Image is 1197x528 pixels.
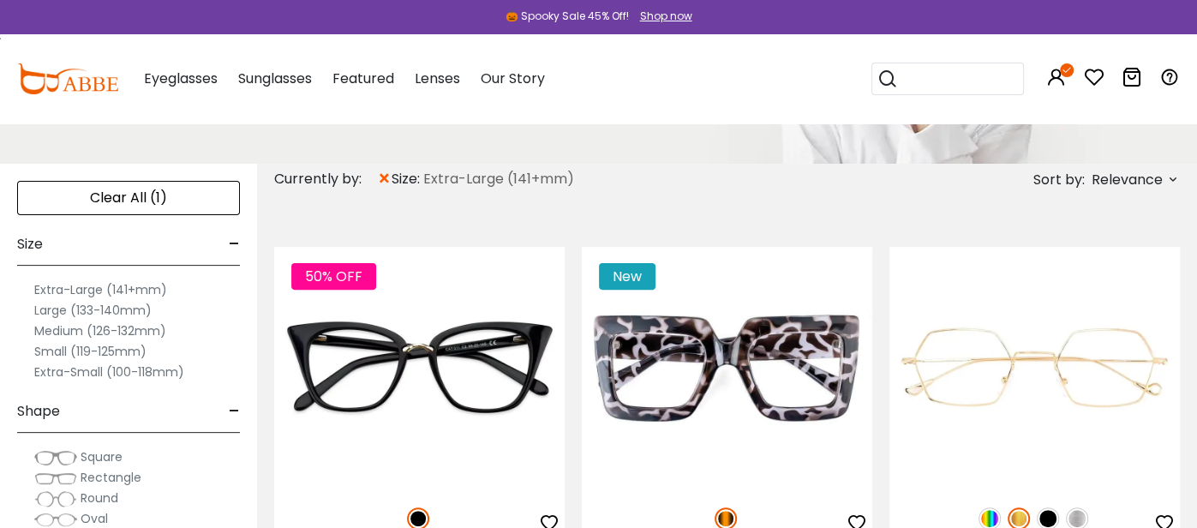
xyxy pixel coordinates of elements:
[599,263,655,290] span: New
[17,181,240,215] div: Clear All (1)
[481,69,545,88] span: Our Story
[582,247,872,489] img: Tortoise Imani - Plastic ,Universal Bridge Fit
[640,9,692,24] div: Shop now
[229,224,240,265] span: -
[17,224,43,265] span: Size
[34,511,77,528] img: Oval.png
[34,490,77,507] img: Round.png
[506,9,629,24] div: 🎃 Spooky Sale 45% Off!
[392,169,423,189] span: size:
[81,489,118,507] span: Round
[34,321,166,341] label: Medium (126-132mm)
[377,164,392,195] span: ×
[81,510,108,527] span: Oval
[17,63,118,94] img: abbeglasses.com
[34,341,147,362] label: Small (119-125mm)
[1033,170,1085,189] span: Sort by:
[229,391,240,432] span: -
[34,300,152,321] label: Large (133-140mm)
[415,69,460,88] span: Lenses
[34,470,77,487] img: Rectangle.png
[1092,165,1163,195] span: Relevance
[238,69,312,88] span: Sunglasses
[631,9,692,23] a: Shop now
[423,169,574,189] span: Extra-Large (141+mm)
[34,279,167,300] label: Extra-Large (141+mm)
[34,449,77,466] img: Square.png
[144,69,218,88] span: Eyeglasses
[274,164,377,195] div: Currently by:
[291,263,376,290] span: 50% OFF
[81,448,123,465] span: Square
[889,247,1180,489] img: Gold Crystal - Metal ,Adjust Nose Pads
[34,362,184,382] label: Extra-Small (100-118mm)
[274,247,565,489] img: Black Damara - Acetate,Metal ,Universal Bridge Fit
[332,69,394,88] span: Featured
[17,391,60,432] span: Shape
[81,469,141,486] span: Rectangle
